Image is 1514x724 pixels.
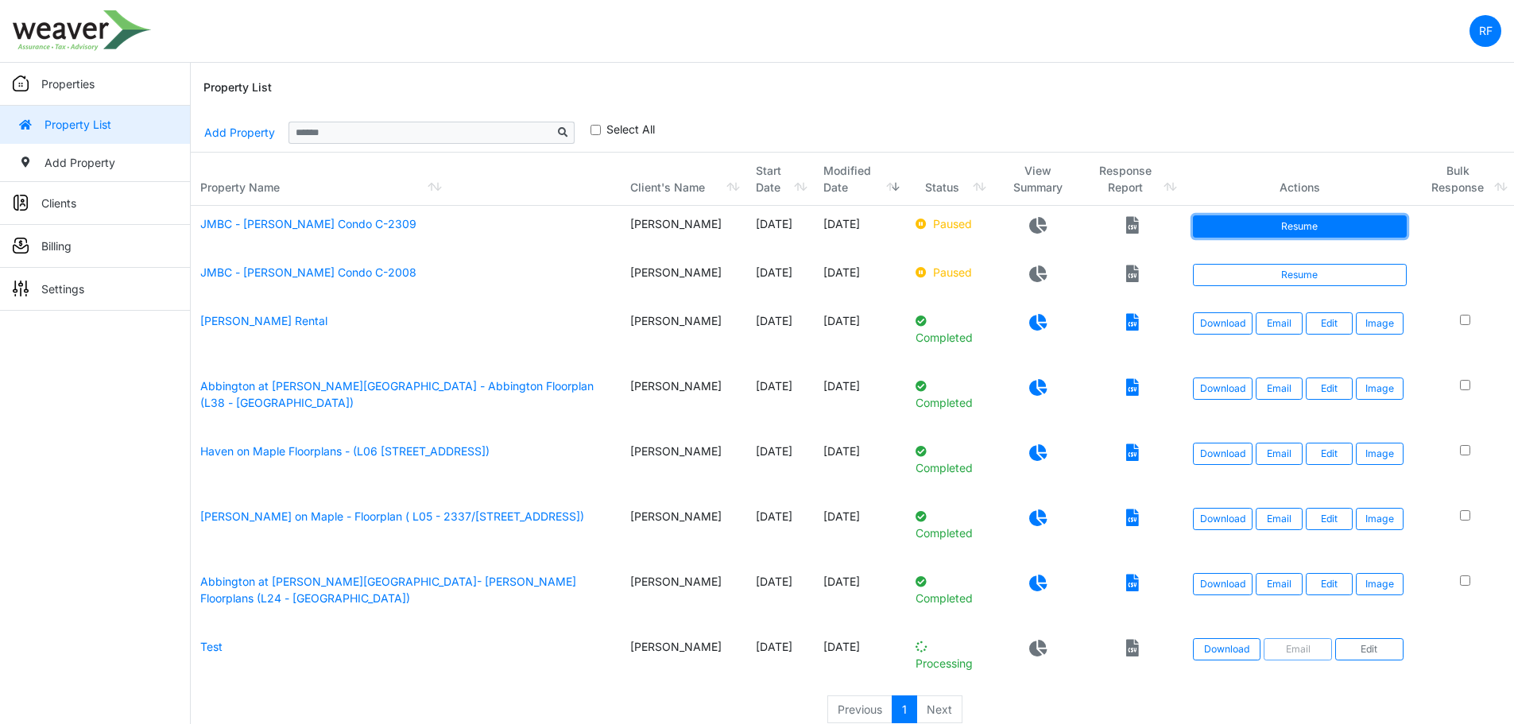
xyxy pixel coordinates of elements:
a: [PERSON_NAME] on Maple - Floorplan ( L05 - 2337/[STREET_ADDRESS]) [200,509,584,523]
a: Edit [1335,638,1404,660]
td: [DATE] [814,206,906,254]
p: Completed [916,312,983,346]
a: Edit [1306,508,1353,530]
p: Paused [916,215,983,232]
p: RF [1479,22,1493,39]
button: Image [1356,508,1403,530]
p: Completed [916,573,983,606]
th: Property Name: activate to sort column ascending [191,153,621,206]
a: [PERSON_NAME] Rental [200,314,327,327]
a: Resume [1193,215,1407,238]
p: Processing [916,638,983,672]
td: [DATE] [746,206,813,254]
th: Response Report: activate to sort column ascending [1082,153,1183,206]
td: [PERSON_NAME] [621,563,746,629]
td: [DATE] [814,563,906,629]
th: Client's Name: activate to sort column ascending [621,153,746,206]
a: Download [1193,312,1253,335]
button: Email [1256,443,1303,465]
p: Completed [916,508,983,541]
td: [PERSON_NAME] [621,303,746,368]
p: Billing [41,238,72,254]
td: [DATE] [814,254,906,303]
a: Abbington at [PERSON_NAME][GEOGRAPHIC_DATA]- [PERSON_NAME] Floorplans (L24 - [GEOGRAPHIC_DATA]) [200,575,576,605]
a: Haven on Maple Floorplans - (L06 [STREET_ADDRESS]) [200,444,490,458]
a: Test [200,640,223,653]
td: [DATE] [746,563,813,629]
a: Add Property [203,118,276,146]
td: [DATE] [746,498,813,563]
h6: Property List [203,81,272,95]
button: Email [1264,638,1332,660]
a: JMBC - [PERSON_NAME] Condo C-2309 [200,217,416,230]
th: Bulk Response: activate to sort column ascending [1416,153,1514,206]
th: Actions [1183,153,1416,206]
a: Download [1193,508,1253,530]
th: Modified Date: activate to sort column ascending [814,153,906,206]
p: Properties [41,75,95,92]
button: Image [1356,443,1403,465]
p: Paused [916,264,983,281]
a: JMBC - [PERSON_NAME] Condo C-2008 [200,265,416,279]
img: sidemenu_client.png [13,195,29,211]
a: Edit [1306,573,1353,595]
img: spp logo [13,10,152,51]
button: Email [1256,312,1303,335]
td: [DATE] [746,303,813,368]
th: Start Date: activate to sort column ascending [746,153,813,206]
td: [PERSON_NAME] [621,498,746,563]
button: Image [1356,312,1403,335]
a: Download [1193,573,1253,595]
a: Edit [1306,312,1353,335]
th: View Summary [993,153,1082,206]
td: [DATE] [746,433,813,498]
a: Resume [1193,264,1407,286]
img: sidemenu_billing.png [13,238,29,254]
td: [DATE] [814,498,906,563]
a: RF [1469,15,1501,47]
p: Completed [916,443,983,476]
a: Download [1193,638,1261,660]
a: Edit [1306,443,1353,465]
p: Settings [41,281,84,297]
td: [DATE] [814,629,906,694]
td: [PERSON_NAME] [621,254,746,303]
td: [DATE] [746,368,813,433]
a: Abbington at [PERSON_NAME][GEOGRAPHIC_DATA] - Abbington Floorplan (L38 - [GEOGRAPHIC_DATA]) [200,379,594,409]
td: [DATE] [814,303,906,368]
img: sidemenu_settings.png [13,281,29,296]
button: Email [1256,377,1303,400]
a: Edit [1306,377,1353,400]
td: [DATE] [746,254,813,303]
td: [PERSON_NAME] [621,433,746,498]
input: Sizing example input [288,122,552,144]
td: [PERSON_NAME] [621,206,746,254]
button: Image [1356,573,1403,595]
td: [PERSON_NAME] [621,629,746,694]
td: [DATE] [814,368,906,433]
td: [PERSON_NAME] [621,368,746,433]
td: [DATE] [814,433,906,498]
img: sidemenu_properties.png [13,75,29,91]
button: Email [1256,573,1303,595]
label: Select All [606,121,655,137]
a: Download [1193,377,1253,400]
a: Download [1193,443,1253,465]
button: Email [1256,508,1303,530]
td: [DATE] [746,629,813,694]
p: Clients [41,195,76,211]
th: Status: activate to sort column ascending [906,153,993,206]
a: 1 [892,695,917,724]
p: Completed [916,377,983,411]
button: Image [1356,377,1403,400]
